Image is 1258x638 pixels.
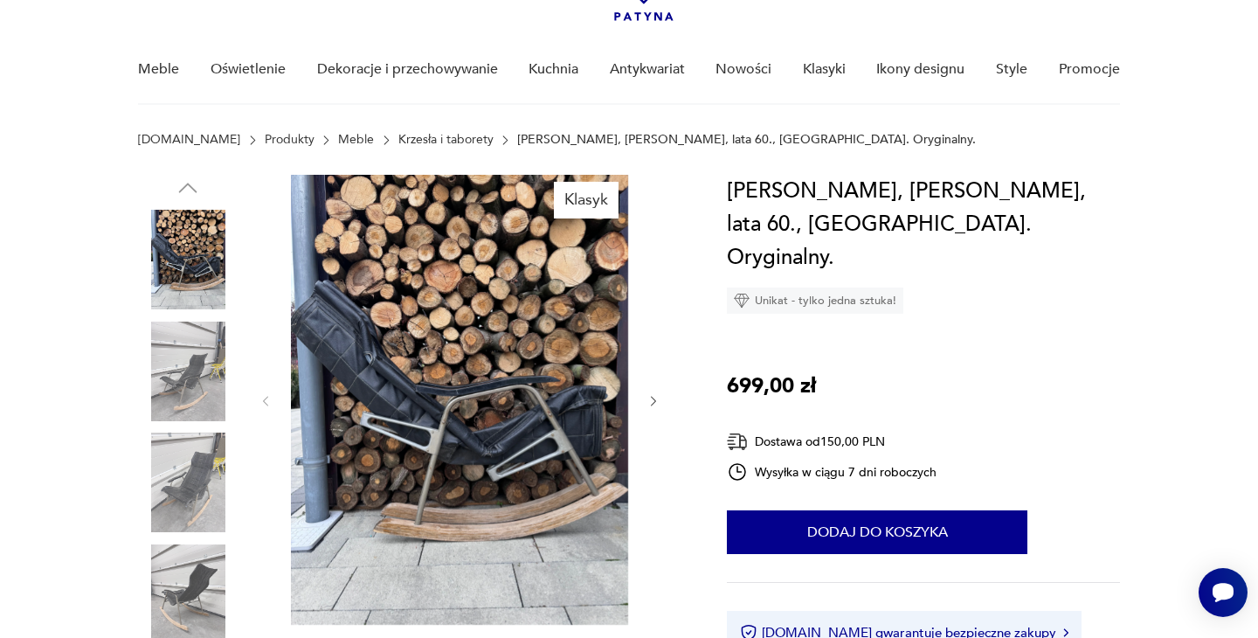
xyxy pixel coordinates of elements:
a: Nowości [715,36,771,103]
div: Klasyk [554,182,619,218]
a: [DOMAIN_NAME] [138,133,240,147]
a: Produkty [265,133,314,147]
h1: [PERSON_NAME], [PERSON_NAME], lata 60., [GEOGRAPHIC_DATA]. Oryginalny. [727,175,1119,274]
img: Zdjęcie produktu Fotel bujany, Takeshi Nii, lata 60., Japonia. Oryginalny. [138,433,238,532]
p: 699,00 zł [727,370,816,403]
a: Kuchnia [529,36,578,103]
div: Wysyłka w ciągu 7 dni roboczych [727,461,937,482]
a: Style [996,36,1027,103]
div: Unikat - tylko jedna sztuka! [727,288,903,314]
a: Ikony designu [876,36,964,103]
p: [PERSON_NAME], [PERSON_NAME], lata 60., [GEOGRAPHIC_DATA]. Oryginalny. [517,133,976,147]
button: Dodaj do koszyka [727,510,1027,554]
a: Krzesła i taborety [398,133,494,147]
a: Klasyki [803,36,846,103]
img: Zdjęcie produktu Fotel bujany, Takeshi Nii, lata 60., Japonia. Oryginalny. [138,210,238,309]
a: Promocje [1059,36,1120,103]
a: Antykwariat [610,36,685,103]
a: Meble [338,133,374,147]
a: Oświetlenie [211,36,286,103]
img: Ikona strzałki w prawo [1063,628,1068,637]
img: Zdjęcie produktu Fotel bujany, Takeshi Nii, lata 60., Japonia. Oryginalny. [291,175,628,625]
img: Ikona dostawy [727,431,748,453]
div: Dostawa od 150,00 PLN [727,431,937,453]
img: Zdjęcie produktu Fotel bujany, Takeshi Nii, lata 60., Japonia. Oryginalny. [138,322,238,421]
a: Meble [138,36,179,103]
iframe: Smartsupp widget button [1199,568,1248,617]
a: Dekoracje i przechowywanie [317,36,498,103]
img: Ikona diamentu [734,293,750,309]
